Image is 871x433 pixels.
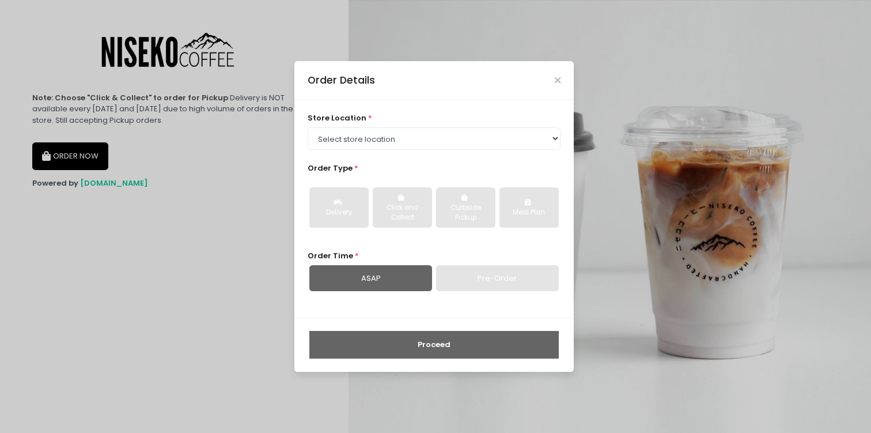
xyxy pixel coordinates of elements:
span: Order Time [308,250,353,261]
div: Click and Collect [381,203,424,223]
div: Meal Plan [508,208,551,218]
button: Curbside Pickup [436,187,495,228]
span: store location [308,112,366,123]
button: Close [555,77,561,83]
button: Click and Collect [373,187,432,228]
div: Order Details [308,73,375,88]
button: Proceed [309,331,559,359]
div: Delivery [317,208,361,218]
div: Curbside Pickup [444,203,487,223]
span: Order Type [308,163,353,174]
button: Meal Plan [499,187,559,228]
button: Delivery [309,187,369,228]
